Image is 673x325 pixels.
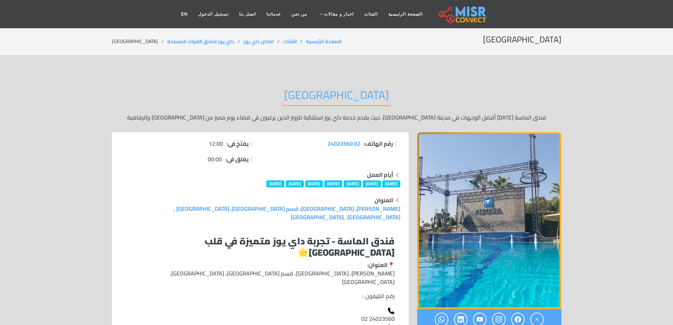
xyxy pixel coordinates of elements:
a: داي يوز فنادق القوات المسلحة [167,37,234,46]
h3: 🌟 [126,236,395,257]
p: فندق الماسة [DATE] أفضل الوجهات في مدينة [GEOGRAPHIC_DATA]، حيث يقدم خدمة داي يوز استثنائية للزوا... [112,113,561,122]
span: [DATE] [344,180,362,187]
h2: [GEOGRAPHIC_DATA] [282,88,391,106]
li: [GEOGRAPHIC_DATA] [112,38,167,45]
a: [PERSON_NAME]، [GEOGRAPHIC_DATA]، قسم [GEOGRAPHIC_DATA]، [GEOGRAPHIC_DATA]‬ , [GEOGRAPHIC_DATA] ,... [174,203,400,222]
strong: العنوان: [367,260,388,270]
a: اتصل بنا [234,7,261,21]
span: [DATE] [363,180,381,187]
strong: يفتح في: [226,139,249,148]
h2: [GEOGRAPHIC_DATA] [483,35,561,45]
span: [DATE] [324,180,342,187]
span: اخبار و مقالات [324,11,354,17]
p: 📍 [PERSON_NAME]، [GEOGRAPHIC_DATA]، قسم [GEOGRAPHIC_DATA]، [GEOGRAPHIC_DATA]، [GEOGRAPHIC_DATA] [126,261,395,286]
a: الفئات [283,37,297,46]
a: الصفحة الرئيسية [383,7,428,21]
span: [DATE] [305,180,323,187]
span: 02 24023560 [361,313,395,324]
div: 1 / 1 [417,132,561,309]
span: [DATE] [266,180,284,187]
img: main.misr_connect [439,5,486,23]
span: [DATE] [382,180,400,187]
img: فندق الماسة [417,132,561,309]
a: الفئات [359,7,383,21]
strong: فندق الماسة - تجربة داي يوز متميزة في قلب [GEOGRAPHIC_DATA] [205,232,395,261]
a: اخبار و مقالات [312,7,359,21]
span: 02 24023560 [327,138,360,149]
strong: أيام العمل [367,169,393,180]
a: خدماتنا [261,7,286,21]
strong: العنوان [374,195,393,205]
strong: رقم الهاتف: [364,139,393,148]
a: تسجيل الدخول [193,7,234,21]
a: EN [176,7,193,21]
a: من نحن [286,7,312,21]
span: [DATE] [286,180,304,187]
span: 12:00 [209,139,223,148]
strong: يغلق في: [225,155,249,163]
a: الصفحة الرئيسية [306,37,342,46]
p: رقم التليفون : [126,292,395,300]
a: اماكن داي يوز [243,37,274,46]
span: 00:00 [208,155,222,163]
a: 02 24023560 [327,139,360,148]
